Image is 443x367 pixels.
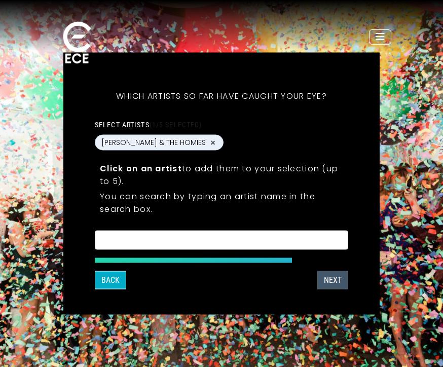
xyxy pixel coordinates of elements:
span: [PERSON_NAME] & THE HOMIES [101,137,206,148]
img: ece_new_logo_whitev2-1.png [52,19,102,68]
button: Back [95,271,126,289]
textarea: Search [101,237,342,246]
button: Next [317,271,348,289]
p: You can search by typing an artist name in the search box. [100,190,343,215]
label: Select artists [95,120,202,129]
p: to add them to your selection (up to 5). [100,162,343,188]
strong: Click on an artist [100,163,182,174]
span: (1/5 selected) [150,121,202,129]
h5: Which artists so far have caught your eye? [95,78,348,115]
button: Remove KEVIN MAC & THE HOMIES [209,138,217,147]
button: Toggle navigation [369,29,391,45]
